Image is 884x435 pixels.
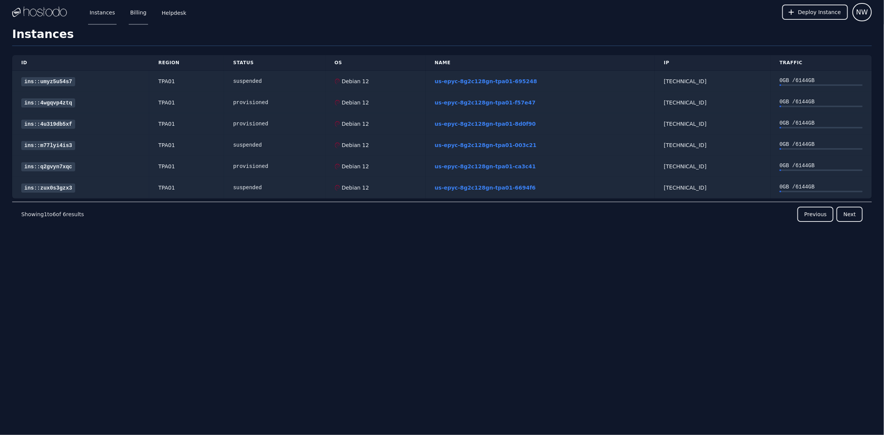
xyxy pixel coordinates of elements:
th: Name [426,55,655,71]
a: us-epyc-8g2c128gn-tpa01-f57e47 [435,100,536,106]
a: ins::zux0s3gzx3 [21,183,75,193]
div: Debian 12 [340,120,369,128]
div: [TECHNICAL_ID] [664,78,761,85]
th: Region [149,55,224,71]
div: Debian 12 [340,78,369,85]
div: TPA01 [158,78,215,85]
a: us-epyc-8g2c128gn-tpa01-8d0f90 [435,121,536,127]
div: 0 GB / 6144 GB [780,98,863,106]
h1: Instances [12,27,872,46]
div: TPA01 [158,99,215,106]
th: Status [224,55,325,71]
p: Showing to of results [21,210,84,218]
div: provisioned [233,99,316,106]
div: TPA01 [158,163,215,170]
button: Previous [797,207,833,222]
button: Deploy Instance [782,5,848,20]
div: [TECHNICAL_ID] [664,99,761,106]
img: Debian 12 [335,100,340,106]
div: TPA01 [158,120,215,128]
div: 0 GB / 6144 GB [780,141,863,148]
div: suspended [233,141,316,149]
div: Debian 12 [340,141,369,149]
button: User menu [852,3,872,21]
span: Deploy Instance [798,8,841,16]
a: us-epyc-8g2c128gn-tpa01-695248 [435,78,537,84]
img: Logo [12,6,67,18]
div: [TECHNICAL_ID] [664,184,761,191]
img: Debian 12 [335,142,340,148]
div: [TECHNICAL_ID] [664,141,761,149]
th: IP [655,55,770,71]
img: Debian 12 [335,79,340,84]
th: Traffic [770,55,872,71]
div: Debian 12 [340,184,369,191]
div: provisioned [233,163,316,170]
th: OS [325,55,426,71]
span: 6 [63,211,66,217]
a: ins::4wgqvp4ztq [21,98,75,108]
a: ins::q2gvyn7xqc [21,162,75,171]
div: 0 GB / 6144 GB [780,183,863,191]
span: 6 [52,211,56,217]
span: 1 [44,211,47,217]
nav: Pagination [12,202,872,226]
a: us-epyc-8g2c128gn-tpa01-6694f6 [435,185,536,191]
div: 0 GB / 6144 GB [780,119,863,127]
a: ins::4u319db5xf [21,120,75,129]
a: us-epyc-8g2c128gn-tpa01-003c21 [435,142,537,148]
img: Debian 12 [335,164,340,169]
img: Debian 12 [335,185,340,191]
div: 0 GB / 6144 GB [780,162,863,169]
div: suspended [233,184,316,191]
div: TPA01 [158,141,215,149]
a: us-epyc-8g2c128gn-tpa01-ca3c41 [435,163,536,169]
th: ID [12,55,149,71]
a: ins::m77lyi4is3 [21,141,75,150]
img: Debian 12 [335,121,340,127]
button: Next [837,207,863,222]
div: [TECHNICAL_ID] [664,120,761,128]
span: NW [856,7,868,17]
a: ins::umyz5u54s7 [21,77,75,86]
div: provisioned [233,120,316,128]
div: 0 GB / 6144 GB [780,77,863,84]
div: TPA01 [158,184,215,191]
div: Debian 12 [340,163,369,170]
div: suspended [233,78,316,85]
div: Debian 12 [340,99,369,106]
div: [TECHNICAL_ID] [664,163,761,170]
